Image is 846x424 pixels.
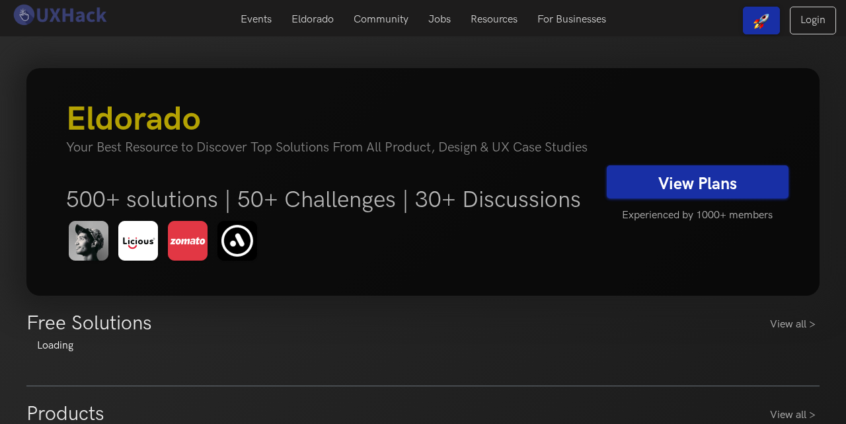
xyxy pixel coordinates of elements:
[790,7,836,34] a: Login
[66,140,597,155] h4: Your Best Resource to Discover Top Solutions From All Product, Design & UX Case Studies
[344,7,418,32] a: Community
[770,317,820,333] a: View all >
[26,338,820,354] div: Loading
[66,100,597,140] h3: Eldorado
[66,186,597,214] h5: 500+ solutions | 50+ Challenges | 30+ Discussions
[770,407,820,423] a: View all >
[418,7,461,32] a: Jobs
[753,13,769,29] img: rocket
[26,312,152,335] h3: Free Solutions
[66,219,265,264] img: eldorado-banner-1.png
[461,7,527,32] a: Resources
[10,3,109,26] img: UXHack logo
[282,7,344,32] a: Eldorado
[607,165,788,198] a: View Plans
[607,202,788,230] h5: Experienced by 1000+ members
[231,7,282,32] a: Events
[527,7,616,32] a: For Businesses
